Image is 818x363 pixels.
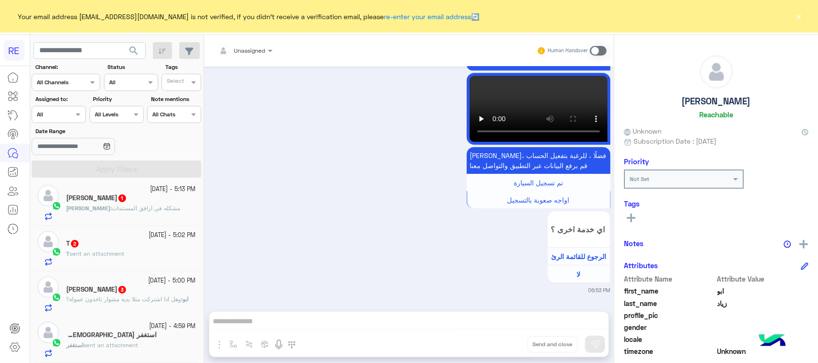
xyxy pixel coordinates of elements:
img: defaultAdmin.png [37,185,59,206]
label: Status [107,63,157,71]
h5: ابو سلطان [66,285,127,294]
button: search [122,42,146,63]
img: WhatsApp [52,201,61,211]
span: تم تسجيل السيارة [514,179,563,187]
img: defaultAdmin.png [37,276,59,298]
span: [PERSON_NAME] [66,204,110,212]
small: [DATE] - 5:00 PM [149,276,196,285]
button: Send and close [528,336,578,352]
span: null [717,322,809,332]
img: defaultAdmin.png [37,322,59,343]
label: Assigned to: [35,95,85,103]
span: Attribute Name [624,274,715,284]
b: Not Set [630,175,649,182]
h6: Attributes [624,261,658,270]
h5: عبدالله الدوسري [66,194,127,202]
span: 1 [118,194,126,202]
span: ابو [717,286,809,296]
span: search [128,45,139,57]
img: WhatsApp [52,247,61,257]
span: استغفر [66,341,83,349]
div: RE [4,40,24,61]
div: Select [165,77,184,88]
span: Unknown [717,346,809,356]
small: [DATE] - 5:13 PM [150,185,196,194]
span: مشكله في ارافق المستندات [112,204,180,212]
span: اي خدمة اخرى ؟ [551,225,607,234]
span: gender [624,322,715,332]
b: : [181,295,188,303]
h6: Reachable [699,110,733,119]
span: sent an attachment [83,341,138,349]
span: Unknown [624,126,661,136]
span: locale [624,334,715,344]
button: × [794,11,804,21]
span: 3 [118,286,126,294]
img: hulul-logo.png [756,325,789,358]
span: لا [577,270,581,278]
small: [DATE] - 5:02 PM [149,231,196,240]
span: sent an attachment [69,250,124,257]
button: Apply Filters [32,160,201,178]
span: ابو [183,295,188,303]
img: WhatsApp [52,338,61,348]
span: T [66,250,69,257]
label: Note mentions [151,95,200,103]
b: : [66,204,112,212]
label: Channel: [35,63,99,71]
span: زياد [717,298,809,308]
span: Your email address [EMAIL_ADDRESS][DOMAIN_NAME] is not verified, if you didn't receive a verifica... [18,11,480,22]
h6: Tags [624,199,808,208]
img: defaultAdmin.png [700,56,733,88]
h5: [PERSON_NAME] [682,96,751,107]
small: Human Handover [548,47,588,55]
small: 06:53 PM [588,286,611,294]
span: اواجه صعوبة بالتسجيل [507,196,570,204]
span: profile_pic [624,310,715,320]
span: timezone [624,346,715,356]
span: الرجوع للقائمة الرئ [551,252,606,261]
p: 17/9/2025, 6:53 PM [467,147,611,174]
h6: Notes [624,239,644,248]
span: first_name [624,286,715,296]
img: defaultAdmin.png [37,231,59,252]
span: Subscription Date : [DATE] [634,136,716,146]
label: Priority [93,95,142,103]
span: Unassigned [234,47,265,54]
span: 2 [71,240,79,248]
span: null [717,334,809,344]
img: add [799,240,808,249]
small: [DATE] - 4:59 PM [150,322,196,331]
label: Date Range [35,127,143,136]
span: وهل اذا اشتركت مثلا بدية مشوار تاخذون عمولة؟ [66,295,181,303]
img: WhatsApp [52,293,61,302]
h5: استغفر الله [66,331,157,339]
h5: T [66,239,80,248]
img: notes [783,240,791,248]
label: Tags [165,63,200,71]
span: Attribute Value [717,274,809,284]
h6: Priority [624,157,649,166]
span: last_name [624,298,715,308]
a: re-enter your email address [384,12,472,21]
